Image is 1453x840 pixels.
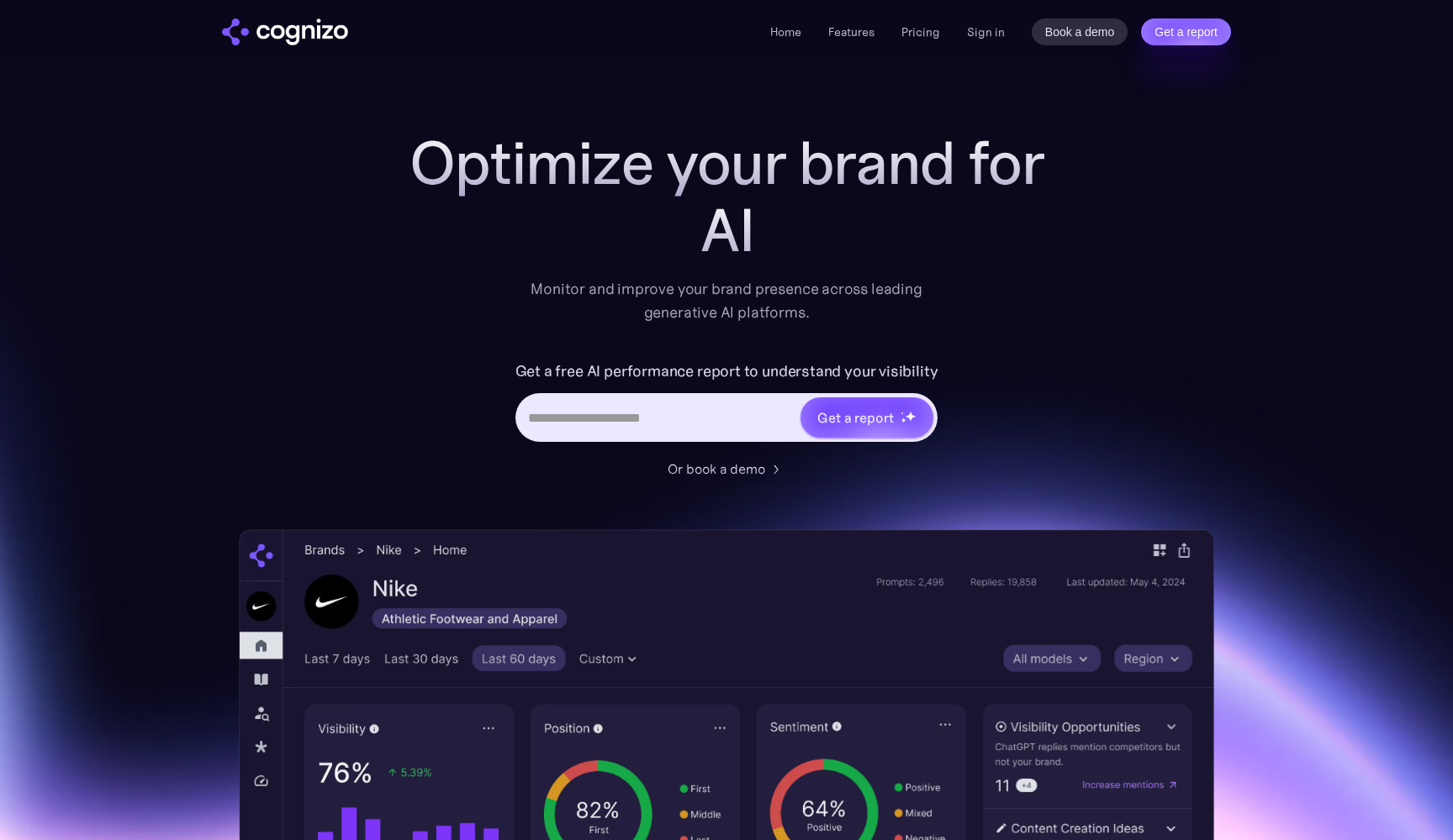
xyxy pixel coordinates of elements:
div: Monitor and improve your brand presence across leading generative AI platforms. [520,277,933,324]
div: AI [390,197,1063,264]
a: Get a report [1141,18,1231,45]
form: Hero URL Input Form [515,358,938,450]
a: Get a reportstarstarstar [799,396,935,439]
h1: Optimize your brand for [390,129,1063,197]
a: Home [770,24,801,39]
img: star [901,412,903,414]
div: Get a report [817,407,893,428]
a: Book a demo [1032,18,1128,45]
img: star [901,417,906,423]
a: Or book a demo [668,459,785,479]
img: star [905,411,916,422]
a: Pricing [901,24,940,39]
div: Or book a demo [668,459,765,479]
a: home [222,18,348,45]
img: cognizo logo [222,18,348,45]
label: Get a free AI performance report to understand your visibility [515,358,938,385]
a: Features [828,24,874,39]
a: Sign in [967,22,1005,42]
